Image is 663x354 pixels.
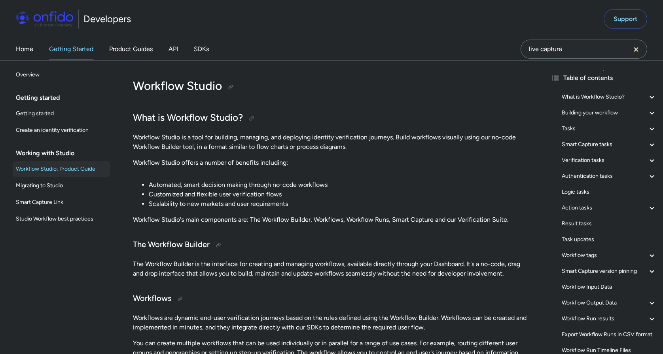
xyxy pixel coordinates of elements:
[133,259,529,278] p: The Workflow Builder is the interface for creating and managing workflows, available directly thr...
[133,111,529,125] h2: What is Workflow Studio?
[13,194,110,210] a: Smart Capture Link
[551,73,657,83] div: Table of contents
[562,235,657,244] a: Task updates
[562,330,657,339] a: Export Workflow Runs in CSV format
[521,40,647,59] input: Onfido search input field
[16,38,33,60] a: Home
[562,251,657,260] a: Workflow tags
[149,190,529,199] li: Customized and flexible user verification flows
[13,211,110,227] a: Studio Workflow best practices
[133,293,529,305] h3: Workflows
[631,45,641,54] svg: Clear search field button
[16,90,114,106] div: Getting started
[562,187,657,197] a: Logic tasks
[562,140,657,149] a: Smart Capture tasks
[16,11,74,27] img: Onfido Logo
[13,178,110,194] a: Migrating to Studio
[13,67,110,83] a: Overview
[13,161,110,177] a: Workflow Studio: Product Guide
[83,13,131,25] h1: Developers
[16,198,107,207] span: Smart Capture Link
[133,133,529,152] p: Workflow Studio is a tool for building, managing, and deploying identity verification journeys. B...
[562,282,657,292] a: Workflow Input Data
[133,215,529,225] p: Workflow Studio's main components are: The Workflow Builder, Workflows, Workflow Runs, Smart Capt...
[16,70,107,80] span: Overview
[562,124,657,133] a: Tasks
[13,106,110,122] a: Getting started
[133,158,529,167] p: Workflow Studio offers a number of benefits including:
[562,92,657,102] a: What is Workflow Studio?
[562,266,657,276] a: Smart Capture version pinning
[562,108,657,118] a: Building your workflow
[133,239,529,251] h3: The Workflow Builder
[562,156,657,165] a: Verification tasks
[109,38,153,60] a: Product Guides
[133,78,529,94] h1: Workflow Studio
[16,181,107,190] span: Migrating to Studio
[16,214,107,224] span: Studio Workflow best practices
[604,9,647,29] a: Support
[16,164,107,174] span: Workflow Studio: Product Guide
[562,314,657,324] a: Workflow Run results
[149,199,529,209] li: Scalability to new markets and user requirements
[16,145,114,161] div: Working with Studio
[16,109,107,118] span: Getting started
[562,219,657,228] a: Result tasks
[562,298,657,308] a: Workflow Output Data
[49,38,93,60] a: Getting Started
[562,203,657,213] a: Action tasks
[194,38,209,60] a: SDKs
[133,313,529,332] p: Workflows are dynamic end-user verification journeys based on the rules defined using the Workflo...
[13,122,110,138] a: Create an identity verification
[149,180,529,190] li: Automated, smart decision making through no-code workflows
[169,38,178,60] a: API
[16,126,107,135] span: Create an identity verification
[562,171,657,181] a: Authentication tasks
